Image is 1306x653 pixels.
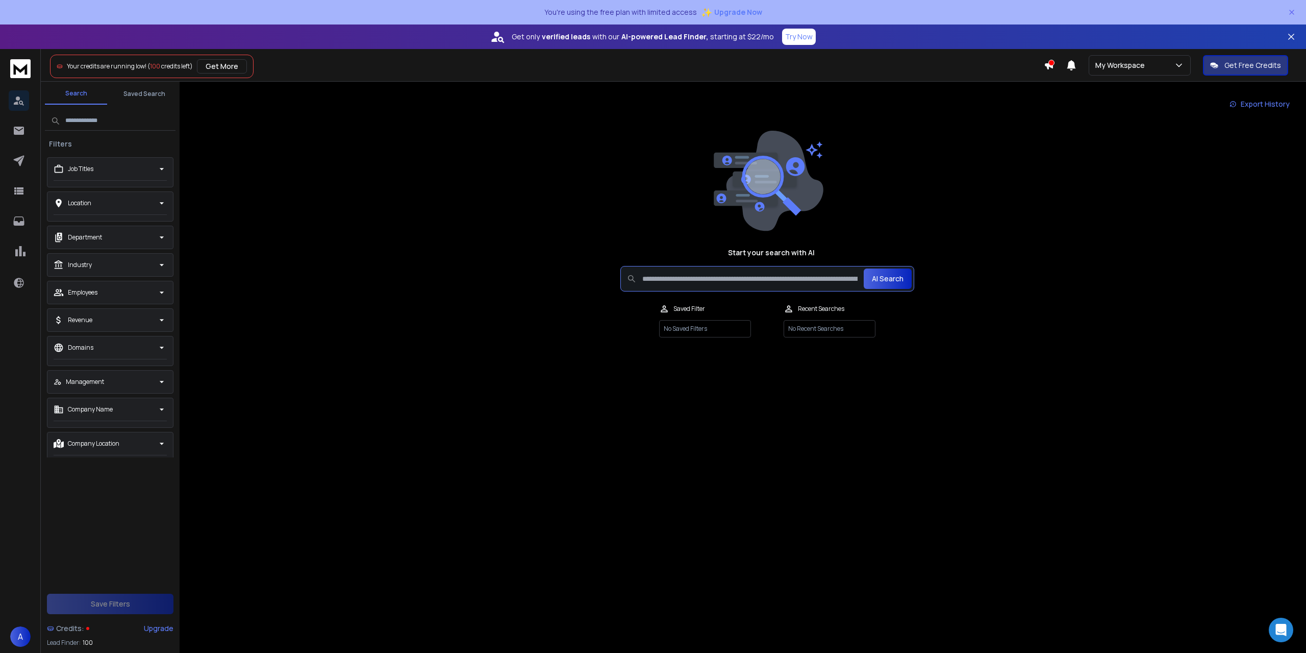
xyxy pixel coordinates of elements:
span: Credits: [56,623,84,634]
button: Saved Search [113,84,175,104]
strong: AI-powered Lead Finder, [621,32,708,42]
strong: verified leads [542,32,590,42]
p: Industry [68,261,92,269]
h1: Start your search with AI [728,248,815,258]
p: Location [68,199,91,207]
img: image [711,131,823,231]
p: Department [68,233,102,241]
h3: Filters [45,139,76,149]
p: Get Free Credits [1224,60,1281,70]
p: Job Titles [68,165,93,173]
p: Management [66,378,104,386]
p: Domains [68,344,93,352]
button: AI Search [864,269,912,289]
span: 100 [150,62,160,70]
p: My Workspace [1095,60,1149,70]
span: Upgrade Now [714,7,762,17]
p: Company Name [68,405,113,414]
button: Get Free Credits [1203,55,1288,76]
p: Lead Finder: [47,639,81,647]
button: A [10,626,31,647]
button: Get More [197,59,247,74]
p: Recent Searches [798,305,844,313]
span: ( credits left) [147,62,193,70]
div: Open Intercom Messenger [1269,618,1293,642]
div: Upgrade [144,623,173,634]
button: ✨Upgrade Now [701,2,762,22]
p: Try Now [785,32,813,42]
p: Get only with our starting at $22/mo [512,32,774,42]
span: Your credits are running low! [67,62,146,70]
p: No Recent Searches [784,320,875,337]
p: Company Location [68,440,119,448]
span: ✨ [701,5,712,19]
button: Search [45,83,107,105]
span: 100 [83,639,93,647]
p: Employees [68,288,97,297]
p: Saved Filter [673,305,705,313]
p: Revenue [68,316,92,324]
button: Try Now [782,29,816,45]
a: Credits:Upgrade [47,618,173,639]
p: No Saved Filters [659,320,751,337]
a: Export History [1221,94,1298,114]
img: logo [10,59,31,78]
p: You're using the free plan with limited access [544,7,697,17]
